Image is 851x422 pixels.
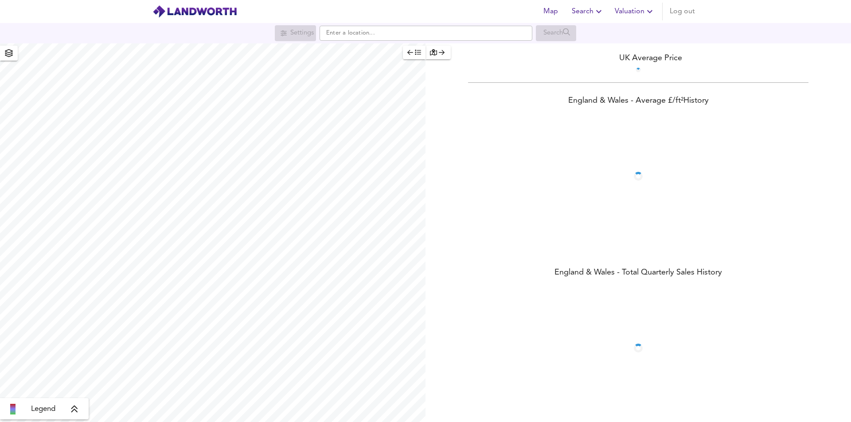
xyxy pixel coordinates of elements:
span: Map [540,5,561,18]
div: England & Wales - Average £/ ft² History [425,95,851,108]
button: Map [536,3,565,20]
button: Log out [666,3,699,20]
div: Search for a location first or explore the map [536,25,576,41]
span: Search [572,5,604,18]
div: UK Average Price [425,52,851,64]
button: Valuation [611,3,659,20]
img: logo [152,5,237,18]
span: Valuation [615,5,655,18]
span: Legend [31,404,55,414]
input: Enter a location... [320,26,532,41]
button: Search [568,3,608,20]
span: Log out [670,5,695,18]
div: England & Wales - Total Quarterly Sales History [425,267,851,279]
div: Search for a location first or explore the map [275,25,316,41]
